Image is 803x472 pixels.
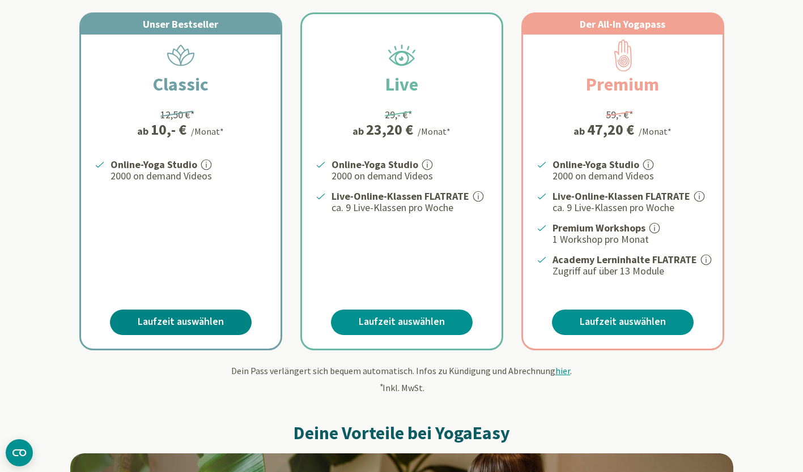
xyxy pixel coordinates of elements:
[6,439,33,466] button: CMP-Widget öffnen
[553,233,709,246] p: 1 Workshop pro Monat
[332,158,418,171] strong: Online-Yoga Studio
[573,123,587,139] span: ab
[143,18,218,31] span: Unser Bestseller
[639,125,672,138] div: /Monat*
[385,107,413,122] div: 29,- €*
[606,107,634,122] div: 59,- €*
[160,107,195,122] div: 12,50 €*
[552,310,694,335] a: Laufzeit auswählen
[580,18,665,31] span: Der All-In Yogapass
[553,201,709,214] p: ca. 9 Live-Klassen pro Woche
[553,264,709,278] p: Zugriff auf über 13 Module
[352,123,366,139] span: ab
[111,169,267,183] p: 2000 on demand Videos
[137,123,151,139] span: ab
[70,364,733,394] div: Dein Pass verlängert sich bequem automatisch. Infos zu Kündigung und Abrechnung . Inkl. MwSt.
[553,190,690,203] strong: Live-Online-Klassen FLATRATE
[553,169,709,183] p: 2000 on demand Videos
[553,158,639,171] strong: Online-Yoga Studio
[332,169,488,183] p: 2000 on demand Videos
[126,71,236,98] h2: Classic
[111,158,197,171] strong: Online-Yoga Studio
[151,122,186,137] div: 10,- €
[331,310,473,335] a: Laufzeit auswählen
[70,422,733,444] h2: Deine Vorteile bei YogaEasy
[553,221,645,234] strong: Premium Workshops
[555,365,570,376] span: hier
[553,253,697,266] strong: Academy Lerninhalte FLATRATE
[191,125,224,138] div: /Monat*
[358,71,445,98] h2: Live
[418,125,451,138] div: /Monat*
[366,122,413,137] div: 23,20 €
[587,122,634,137] div: 47,20 €
[559,71,686,98] h2: Premium
[332,190,469,203] strong: Live-Online-Klassen FLATRATE
[110,310,252,335] a: Laufzeit auswählen
[332,201,488,214] p: ca. 9 Live-Klassen pro Woche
